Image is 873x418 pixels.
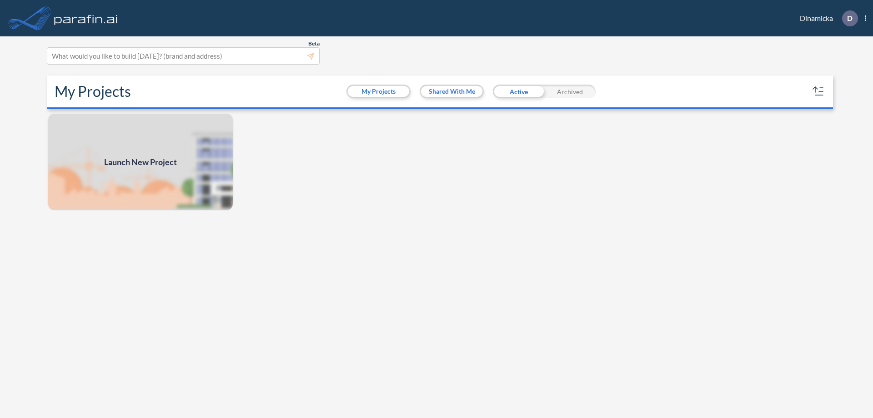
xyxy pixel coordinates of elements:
[786,10,866,26] div: Dinamicka
[544,85,596,98] div: Archived
[47,113,234,211] a: Launch New Project
[421,86,482,97] button: Shared With Me
[847,14,853,22] p: D
[811,84,826,99] button: sort
[493,85,544,98] div: Active
[104,156,177,168] span: Launch New Project
[308,40,320,47] span: Beta
[348,86,409,97] button: My Projects
[55,83,131,100] h2: My Projects
[47,113,234,211] img: add
[52,9,120,27] img: logo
